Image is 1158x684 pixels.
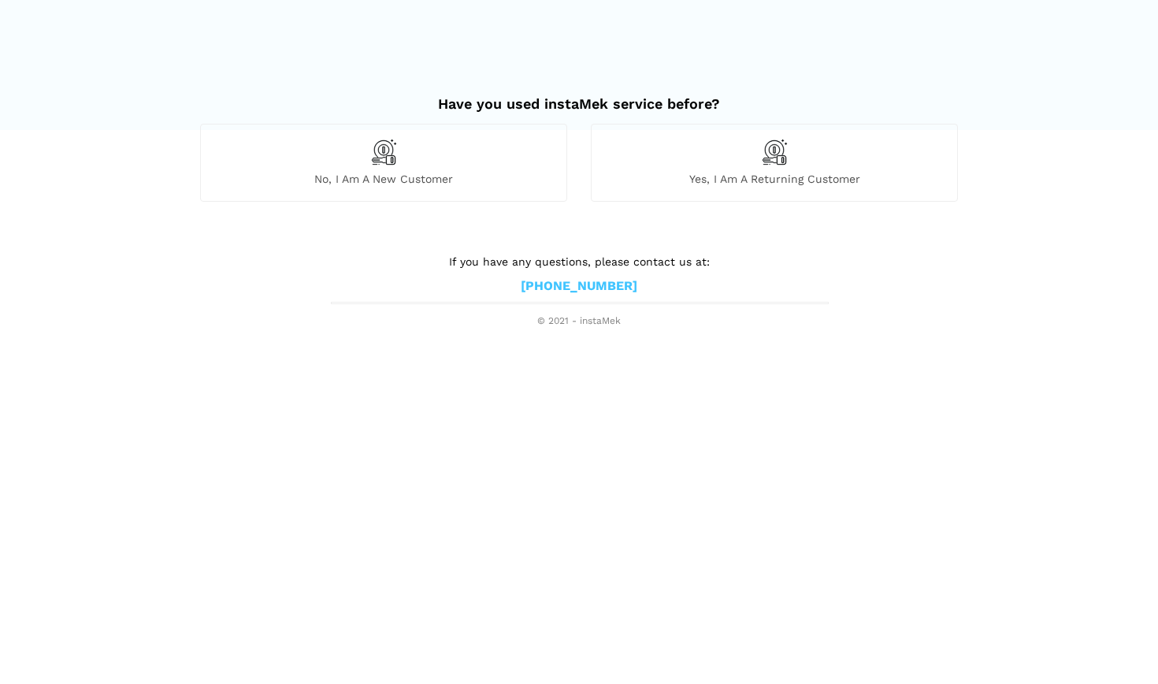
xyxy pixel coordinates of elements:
[521,278,637,295] a: [PHONE_NUMBER]
[592,172,957,186] span: Yes, I am a returning customer
[331,315,827,328] span: © 2021 - instaMek
[200,80,958,113] h2: Have you used instaMek service before?
[331,253,827,270] p: If you have any questions, please contact us at:
[201,172,566,186] span: No, I am a new customer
